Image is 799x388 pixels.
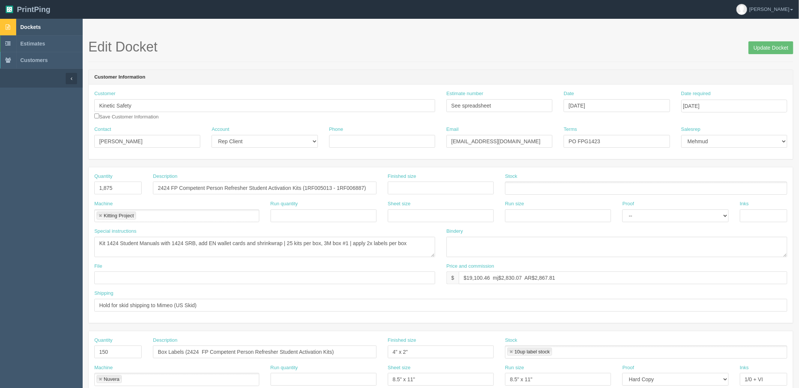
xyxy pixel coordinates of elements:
label: Shipping [94,290,113,297]
label: Inks [740,200,749,208]
label: Sheet size [388,200,411,208]
label: Phone [329,126,344,133]
header: Customer Information [89,70,793,85]
label: Run size [505,364,524,371]
label: Email [446,126,459,133]
span: Estimates [20,41,45,47]
label: Bindery [446,228,463,235]
label: Run size [505,200,524,208]
label: Quantity [94,337,112,344]
textarea: Kit 1424 Student Manuals with 1424 SRB, add EN wallet cards and shrinkwrap | 25 kits per box, 3M ... [94,237,435,257]
label: Quantity [94,173,112,180]
label: Contact [94,126,111,133]
input: Update Docket [749,41,793,54]
label: Description [153,337,177,344]
label: Estimate number [446,90,483,97]
label: Proof [622,364,634,371]
label: Inks [740,364,749,371]
div: Nuvera [104,377,120,382]
label: Stock [505,173,518,180]
span: Customers [20,57,48,63]
label: Description [153,173,177,180]
img: avatar_default-7531ab5dedf162e01f1e0bb0964e6a185e93c5c22dfe317fb01d7f8cd2b1632c.jpg [737,4,747,15]
label: Proof [622,200,634,208]
label: Run quantity [271,364,298,371]
span: Dockets [20,24,41,30]
label: Date required [681,90,711,97]
label: Finished size [388,337,416,344]
label: Machine [94,364,113,371]
label: Special instructions [94,228,136,235]
label: Date [564,90,574,97]
div: Save Customer Information [94,90,435,120]
label: Stock [505,337,518,344]
label: Sheet size [388,364,411,371]
label: Terms [564,126,577,133]
div: Kitting Project [104,213,134,218]
label: Customer [94,90,115,97]
label: Run quantity [271,200,298,208]
label: File [94,263,102,270]
div: $ [446,271,459,284]
input: Enter customer name [94,99,435,112]
label: Machine [94,200,113,208]
label: Finished size [388,173,416,180]
img: logo-3e63b451c926e2ac314895c53de4908e5d424f24456219fb08d385ab2e579770.png [6,6,13,13]
h1: Edit Docket [88,39,793,55]
div: 10up label stock [515,349,550,354]
label: Account [212,126,229,133]
label: Price and commission [446,263,494,270]
label: Salesrep [681,126,701,133]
